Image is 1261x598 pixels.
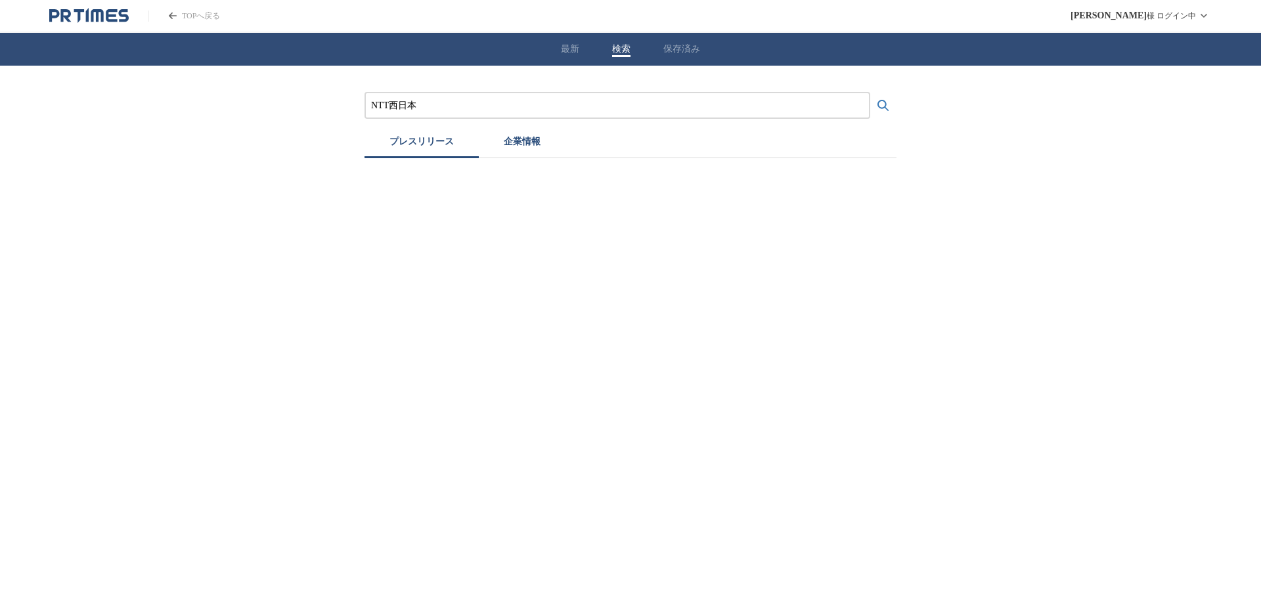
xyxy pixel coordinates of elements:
button: 保存済み [663,43,700,55]
button: 検索 [612,43,630,55]
button: 検索する [870,93,896,119]
button: プレスリリース [365,129,479,158]
a: PR TIMESのトップページはこちら [148,11,220,22]
button: 最新 [561,43,579,55]
input: プレスリリースおよび企業を検索する [371,98,864,113]
a: PR TIMESのトップページはこちら [49,8,129,24]
button: 企業情報 [479,129,565,158]
span: [PERSON_NAME] [1071,11,1147,21]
